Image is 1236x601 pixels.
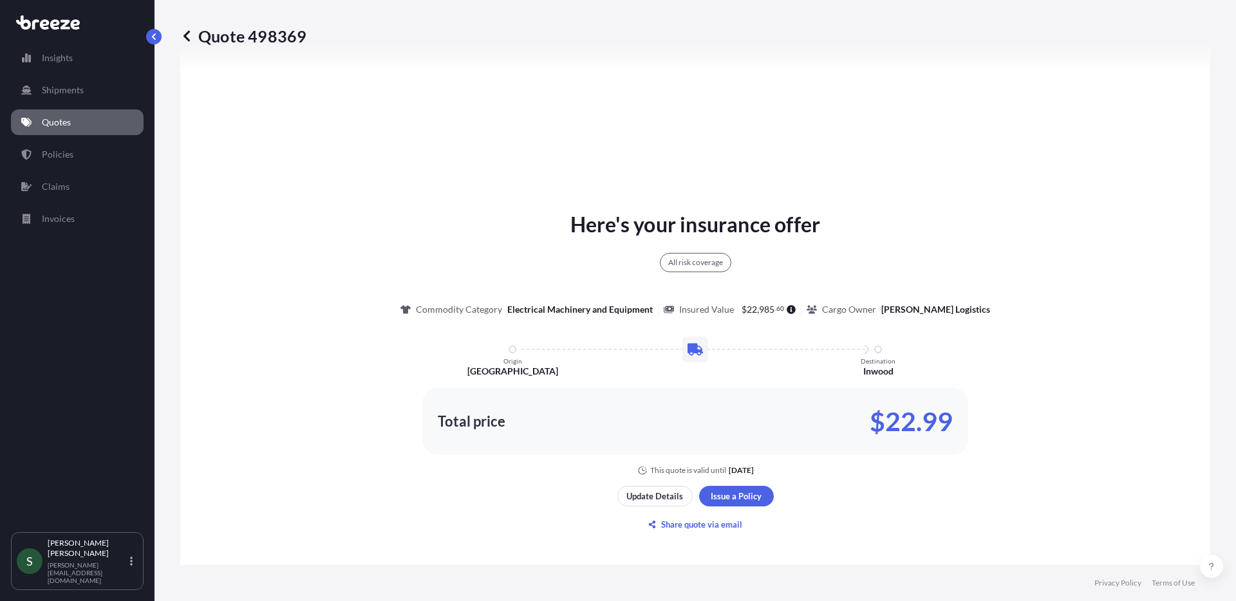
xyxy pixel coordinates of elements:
a: Claims [11,174,144,199]
p: Quote 498369 [180,26,306,46]
span: . [775,306,776,311]
a: Terms of Use [1152,578,1195,588]
p: Here's your insurance offer [570,209,820,240]
span: S [26,555,33,568]
p: This quote is valid until [650,465,726,476]
p: Share quote via email [661,518,742,531]
p: Insights [42,51,73,64]
span: 985 [759,305,774,314]
p: $22.99 [870,411,953,432]
p: Invoices [42,212,75,225]
p: Cargo Owner [822,303,876,316]
span: 22 [747,305,757,314]
a: Policies [11,142,144,167]
span: 60 [776,306,784,311]
p: [DATE] [729,465,754,476]
a: Privacy Policy [1094,578,1141,588]
p: Destination [861,357,895,365]
button: Issue a Policy [699,486,774,506]
div: All risk coverage [660,253,731,272]
p: Update Details [626,490,683,503]
p: Claims [42,180,70,193]
p: [GEOGRAPHIC_DATA] [467,365,558,378]
p: [PERSON_NAME] [PERSON_NAME] [48,538,127,559]
a: Invoices [11,206,144,232]
a: Shipments [11,77,144,103]
p: Inwood [863,365,894,378]
p: Electrical Machinery and Equipment [507,303,653,316]
p: [PERSON_NAME] Logistics [881,303,990,316]
p: [PERSON_NAME][EMAIL_ADDRESS][DOMAIN_NAME] [48,561,127,584]
button: Share quote via email [617,514,774,535]
p: Commodity Category [416,303,502,316]
span: $ [742,305,747,314]
p: Total price [438,415,505,428]
p: Insured Value [679,303,734,316]
span: , [757,305,759,314]
p: Shipments [42,84,84,97]
p: Policies [42,148,73,161]
button: Update Details [617,486,693,506]
a: Quotes [11,109,144,135]
p: Origin [503,357,522,365]
a: Insights [11,45,144,71]
p: Quotes [42,116,71,129]
p: Issue a Policy [711,490,762,503]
